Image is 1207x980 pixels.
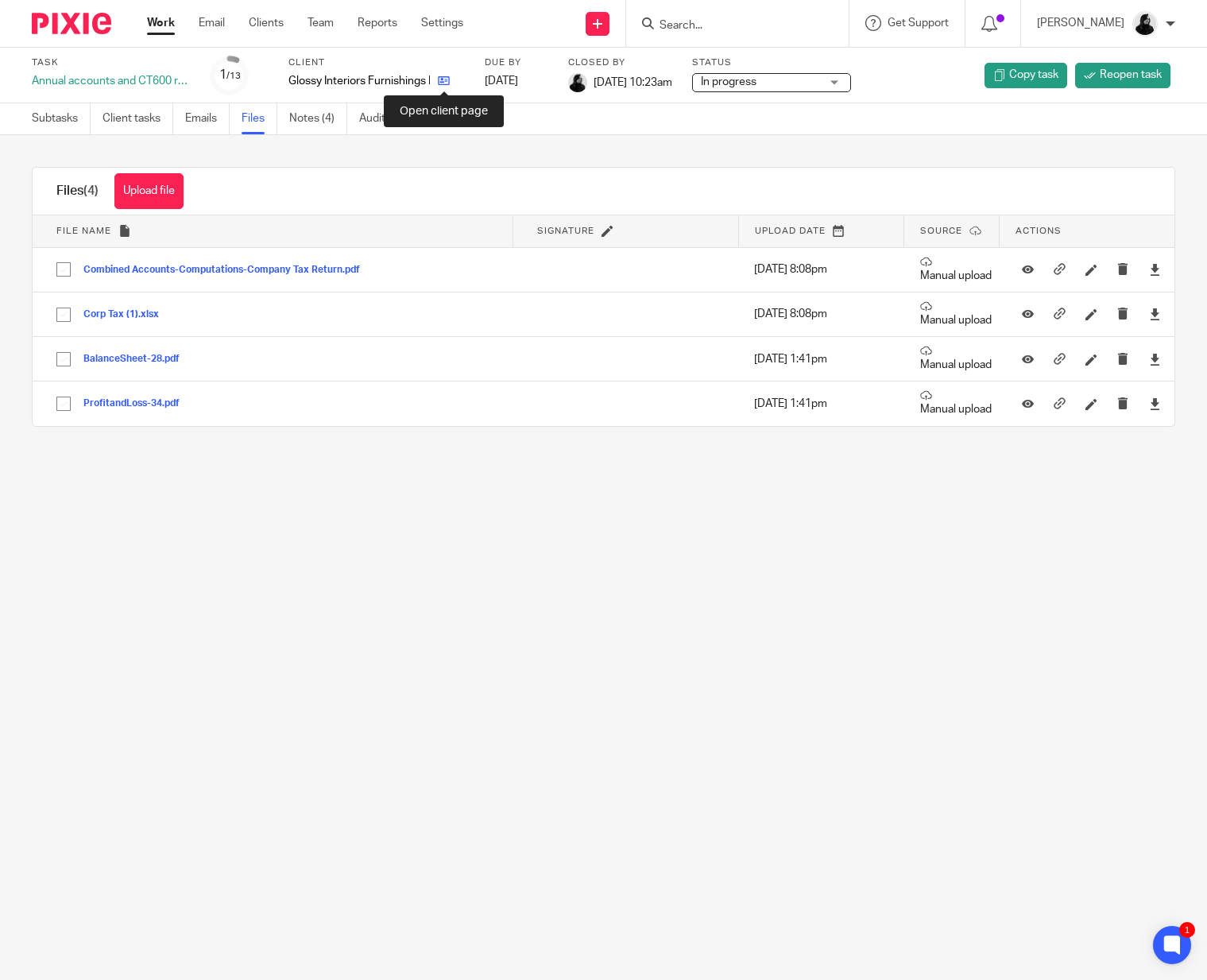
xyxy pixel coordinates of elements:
[1075,63,1170,88] a: Reopen task
[249,15,284,31] a: Clients
[920,389,992,417] p: Manual upload
[103,103,173,134] a: Client tasks
[1009,67,1058,83] span: Copy task
[219,66,241,84] div: 1
[755,227,826,235] span: Upload date
[537,227,594,235] span: Signature
[1179,922,1195,938] div: 1
[594,76,672,87] span: [DATE] 10:23am
[289,103,347,134] a: Notes (4)
[1149,261,1161,277] a: Download
[56,227,111,235] span: File name
[83,184,99,197] span: (4)
[1132,11,1158,37] img: PHOTO-2023-03-20-11-06-28%203.jpg
[985,63,1067,88] a: Copy task
[56,183,99,199] h1: Files
[1037,15,1124,31] p: [PERSON_NAME]
[32,73,191,89] div: Annual accounts and CT600 return
[888,17,949,29] span: Get Support
[754,261,896,277] p: [DATE] 8:08pm
[48,254,79,285] input: Select
[226,72,241,80] small: /13
[83,309,171,320] button: Corp Tax (1).xlsx
[359,103,420,134] a: Audit logs
[308,15,334,31] a: Team
[754,351,896,367] p: [DATE] 1:41pm
[692,56,851,69] label: Status
[358,15,397,31] a: Reports
[147,15,175,31] a: Work
[754,306,896,322] p: [DATE] 8:08pm
[421,15,463,31] a: Settings
[199,15,225,31] a: Email
[920,227,962,235] span: Source
[1016,227,1062,235] span: Actions
[485,73,548,89] div: [DATE]
[920,345,992,373] p: Manual upload
[1149,351,1161,367] a: Download
[288,56,465,69] label: Client
[114,173,184,209] button: Upload file
[32,13,111,34] img: Pixie
[1149,306,1161,322] a: Download
[485,56,548,69] label: Due by
[185,103,230,134] a: Emails
[288,73,430,89] p: Glossy Interiors Furnishings Ltd
[48,300,79,330] input: Select
[83,265,372,276] button: Combined Accounts-Computations-Company Tax Return.pdf
[1149,396,1161,412] a: Download
[32,56,191,69] label: Task
[83,354,191,365] button: BalanceSheet-28.pdf
[242,103,277,134] a: Files
[32,103,91,134] a: Subtasks
[658,19,801,33] input: Search
[568,73,587,92] img: PHOTO-2023-03-20-11-06-28%203.jpg
[1100,67,1162,83] span: Reopen task
[568,56,672,69] label: Closed by
[83,398,191,409] button: ProfitandLoss-34.pdf
[920,256,992,284] p: Manual upload
[701,76,756,87] span: In progress
[48,389,79,419] input: Select
[48,344,79,374] input: Select
[754,396,896,412] p: [DATE] 1:41pm
[920,300,992,328] p: Manual upload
